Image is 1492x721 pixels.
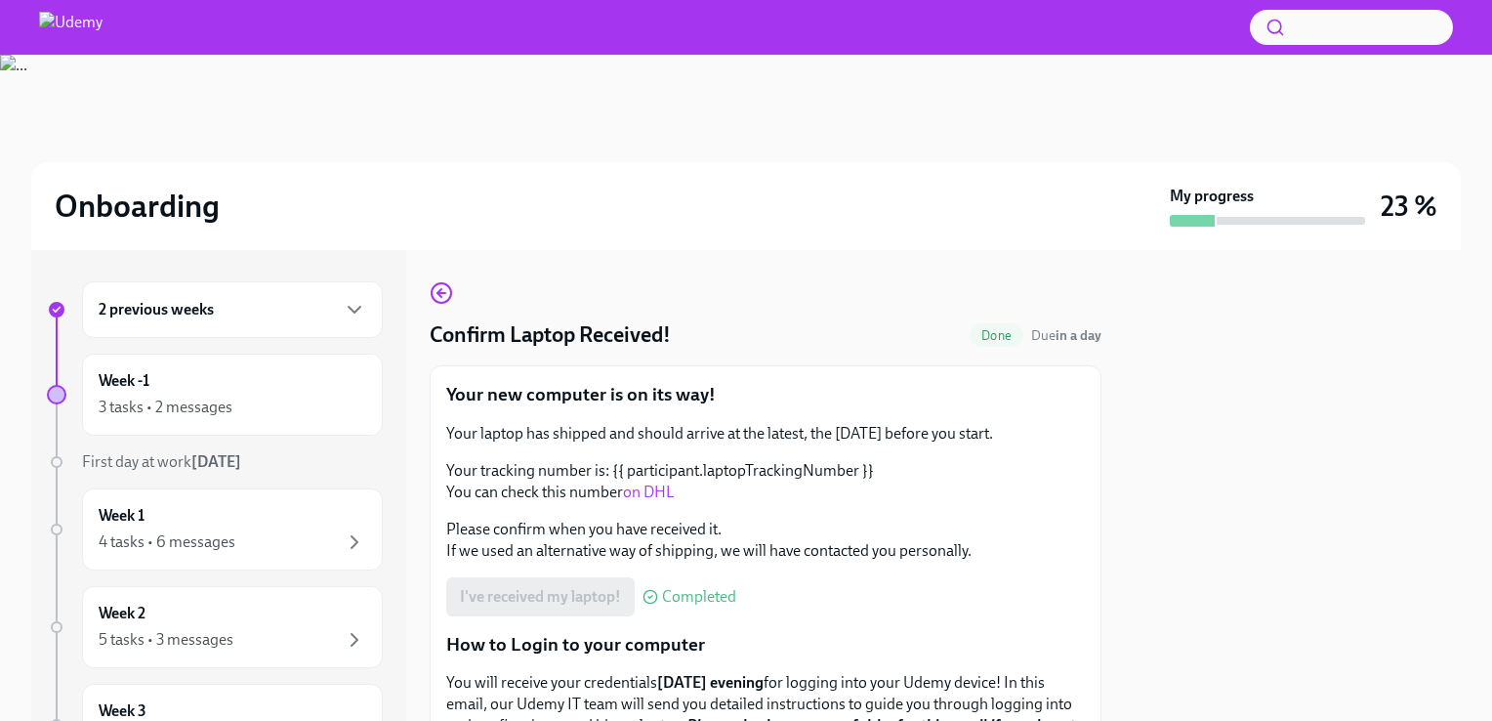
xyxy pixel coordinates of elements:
[446,460,1085,503] p: Your tracking number is: {{ participant.laptopTrackingNumber }} You can check this number
[1170,186,1254,207] strong: My progress
[47,451,383,473] a: First day at work[DATE]
[99,629,233,651] div: 5 tasks • 3 messages
[1381,189,1437,224] h3: 23 %
[623,483,675,501] a: on DHL
[47,488,383,571] a: Week 14 tasks • 6 messages
[99,505,145,527] h6: Week 1
[662,589,736,605] span: Completed
[446,382,1085,407] p: Your new computer is on its way!
[47,354,383,436] a: Week -13 tasks • 2 messages
[99,397,232,418] div: 3 tasks • 2 messages
[47,586,383,668] a: Week 25 tasks • 3 messages
[55,187,220,226] h2: Onboarding
[99,370,149,392] h6: Week -1
[657,673,764,692] strong: [DATE] evening
[82,452,241,471] span: First day at work
[1031,327,1101,344] span: Due
[99,603,145,624] h6: Week 2
[446,632,1085,657] p: How to Login to your computer
[1056,327,1101,344] strong: in a day
[1031,326,1101,345] span: August 23rd, 2025 20:00
[82,281,383,338] div: 2 previous weeks
[970,328,1023,343] span: Done
[446,519,1085,562] p: Please confirm when you have received it. If we used an alternative way of shipping, we will have...
[191,452,241,471] strong: [DATE]
[430,320,671,350] h4: Confirm Laptop Received!
[39,12,103,43] img: Udemy
[99,531,235,553] div: 4 tasks • 6 messages
[446,423,1085,445] p: Your laptop has shipped and should arrive at the latest, the [DATE] before you start.
[99,299,214,320] h6: 2 previous weeks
